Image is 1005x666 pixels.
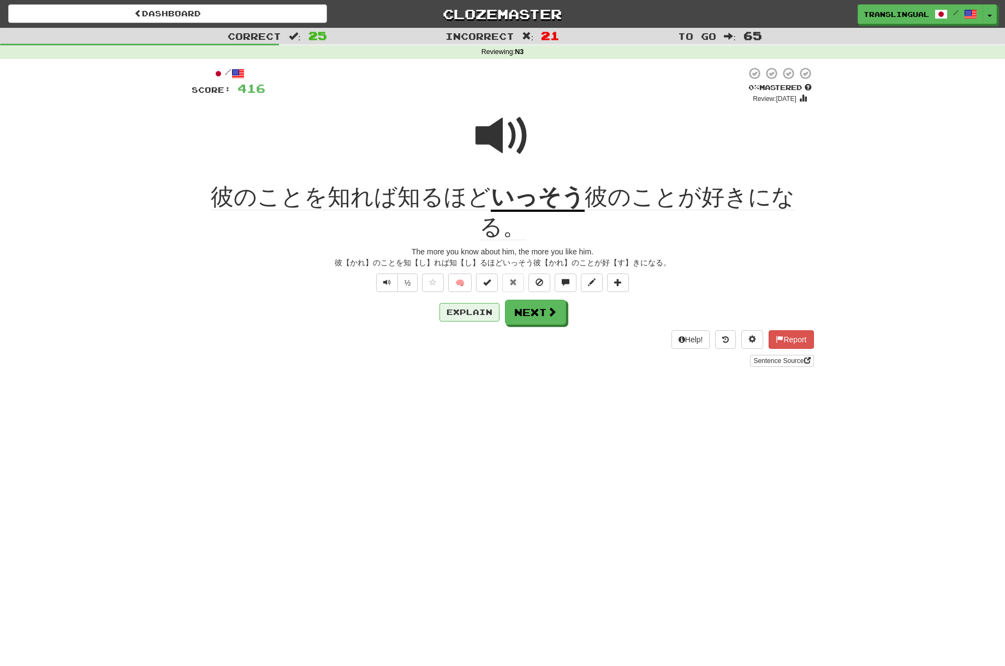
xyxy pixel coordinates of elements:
strong: N3 [515,48,524,56]
span: 彼のことが好きになる。 [479,184,795,240]
button: Next [505,300,566,325]
button: Discuss sentence (alt+u) [555,273,576,292]
span: Correct [228,31,281,41]
button: Ignore sentence (alt+i) [528,273,550,292]
button: Set this sentence to 100% Mastered (alt+m) [476,273,498,292]
button: Add to collection (alt+a) [607,273,629,292]
small: Review: [DATE] [753,95,796,103]
a: Sentence Source [750,355,813,367]
span: / [953,9,959,16]
span: : [522,32,534,41]
a: Clozemaster [343,4,662,23]
button: Explain [439,303,499,322]
span: 0 % [748,83,759,92]
button: Report [769,330,813,349]
a: Dashboard [8,4,327,23]
button: Play sentence audio (ctl+space) [376,273,398,292]
button: Favorite sentence (alt+f) [422,273,444,292]
button: Round history (alt+y) [715,330,736,349]
button: Reset to 0% Mastered (alt+r) [502,273,524,292]
a: Translingual / [858,4,983,24]
span: : [289,32,301,41]
span: 21 [541,29,560,42]
div: Mastered [746,83,814,93]
button: ½ [397,273,418,292]
button: 🧠 [448,273,472,292]
u: いっそう [491,184,585,212]
div: Text-to-speech controls [374,273,418,292]
button: Help! [671,330,710,349]
span: 25 [308,29,327,42]
span: Incorrect [445,31,514,41]
span: Score: [192,85,231,94]
span: 彼のことを知れば知るほど [211,184,491,210]
span: 416 [237,81,265,95]
button: Edit sentence (alt+d) [581,273,603,292]
span: To go [678,31,716,41]
span: 65 [744,29,762,42]
div: 彼【かれ】のことを知【し】れば知【し】るほどいっそう彼【かれ】のことが好【す】きになる。 [192,257,814,268]
span: Translingual [864,9,929,19]
span: : [724,32,736,41]
div: / [192,67,265,80]
div: The more you know about him, the more you like him. [192,246,814,257]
